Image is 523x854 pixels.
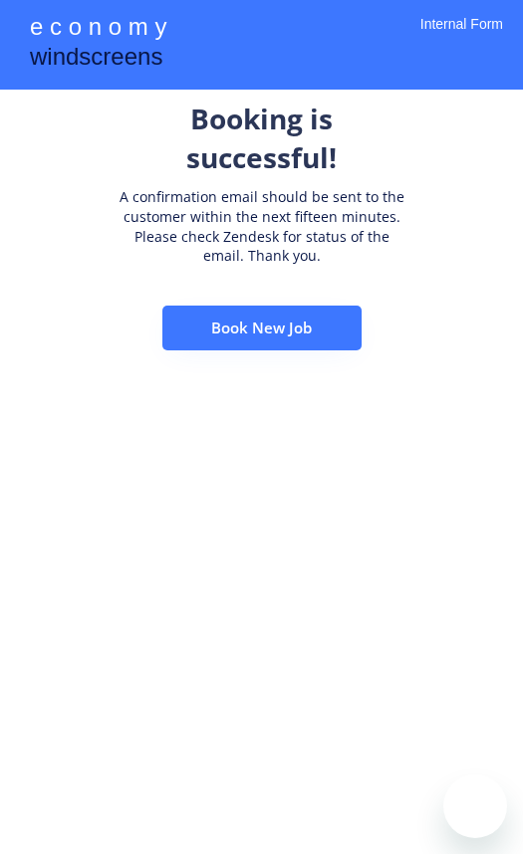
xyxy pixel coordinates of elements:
[30,40,162,79] div: windscreens
[420,15,503,60] div: Internal Form
[162,306,362,350] button: Book New Job
[113,100,411,177] div: Booking is successful!
[443,774,507,838] iframe: Button to launch messaging window
[30,10,166,48] div: e c o n o m y
[113,187,411,265] div: A confirmation email should be sent to the customer within the next fifteen minutes. Please check...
